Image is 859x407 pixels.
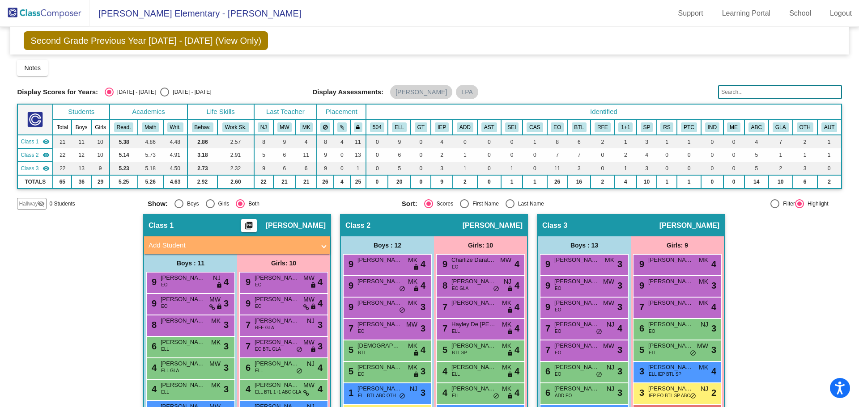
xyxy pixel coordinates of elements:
td: 3.18 [187,148,218,162]
span: MW [603,277,614,286]
a: School [782,6,818,21]
td: 0 [677,162,701,175]
button: OTH [797,122,813,132]
td: 2 [769,162,793,175]
td: 0 [723,148,744,162]
button: Print Students Details [241,219,257,232]
th: Monica Wong-Perez [273,120,296,135]
td: 1 [615,162,637,175]
button: Work Sk. [222,122,249,132]
td: 6 [568,135,591,148]
td: 0 [366,175,388,189]
button: AUT [821,122,838,132]
span: MK [699,277,708,286]
button: AST [481,122,497,132]
td: 0 [523,162,547,175]
mat-radio-group: Select an option [105,88,211,97]
th: Life Skills [187,104,254,120]
td: 6 [388,148,411,162]
span: Show: [148,200,168,208]
td: 6 [296,162,317,175]
td: 4 [431,135,452,148]
th: See medical info [793,120,817,135]
span: 9 [543,259,550,269]
td: 1 [501,162,523,175]
div: Girls: 10 [237,254,330,272]
td: 1 [817,135,842,148]
td: 1 [501,175,523,189]
span: NJ [504,277,511,286]
th: Asthma [477,120,501,135]
td: 2.73 [187,162,218,175]
span: 9 [346,259,353,269]
span: MK [408,256,417,265]
td: 1 [453,162,477,175]
th: Academics [110,104,187,120]
td: Manjot Kaur - No Class Name [17,148,53,162]
span: Class 1 [149,221,174,230]
span: [PERSON_NAME] [161,273,205,282]
td: 25 [350,175,366,189]
td: 0 [477,162,501,175]
button: PTC [681,122,697,132]
td: 0 [334,162,350,175]
td: 29 [91,175,110,189]
td: 3 [568,162,591,175]
span: [PERSON_NAME] [255,273,299,282]
td: 3 [431,162,452,175]
a: Support [671,6,710,21]
td: 5.25 [110,175,138,189]
button: Notes [17,60,48,76]
mat-panel-title: Add Student [149,240,315,251]
td: 14 [744,175,769,189]
td: 0 [657,162,677,175]
button: CAS [527,122,543,132]
span: MK [408,277,417,286]
td: 9 [431,175,452,189]
td: 10 [91,135,110,148]
div: Both [245,200,259,208]
button: BTL [572,122,587,132]
button: EO [551,122,564,132]
div: [DATE] - [DATE] [114,88,156,96]
td: 5 [388,162,411,175]
th: English Language Learner [388,120,411,135]
span: 0 Students [49,200,75,208]
span: [PERSON_NAME] [659,221,719,230]
th: English Only [547,120,568,135]
button: GT [415,122,427,132]
span: Notes [24,64,41,71]
td: 0 [334,148,350,162]
th: Reclassified as English Proficient [591,120,615,135]
td: 0 [657,148,677,162]
span: 9 [243,277,251,287]
td: 6 [793,175,817,189]
td: 11 [72,135,91,148]
td: 21 [296,175,317,189]
th: Classroom Aide Support [523,120,547,135]
div: First Name [469,200,499,208]
mat-icon: visibility [43,165,50,172]
td: 5.18 [138,162,163,175]
th: Speech Services [637,120,657,135]
th: Migrant Education [723,120,744,135]
td: 3 [637,135,657,148]
div: Girls: 9 [631,236,724,254]
td: 2 [591,175,615,189]
td: 1 [453,148,477,162]
td: 1 [677,175,701,189]
span: [PERSON_NAME] [451,277,496,286]
span: MW [500,256,511,265]
td: 20 [388,175,411,189]
th: Bridge to Learning ( aka After School Intervention) [568,120,591,135]
button: Behav. [192,122,213,132]
div: Boys : 11 [144,254,237,272]
td: 4.63 [163,175,187,189]
button: Read. [114,122,134,132]
td: 0 [411,148,431,162]
td: 5.14 [110,148,138,162]
td: 1 [817,148,842,162]
span: 4 [515,279,519,292]
td: 2 [591,135,615,148]
td: 0 [523,148,547,162]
